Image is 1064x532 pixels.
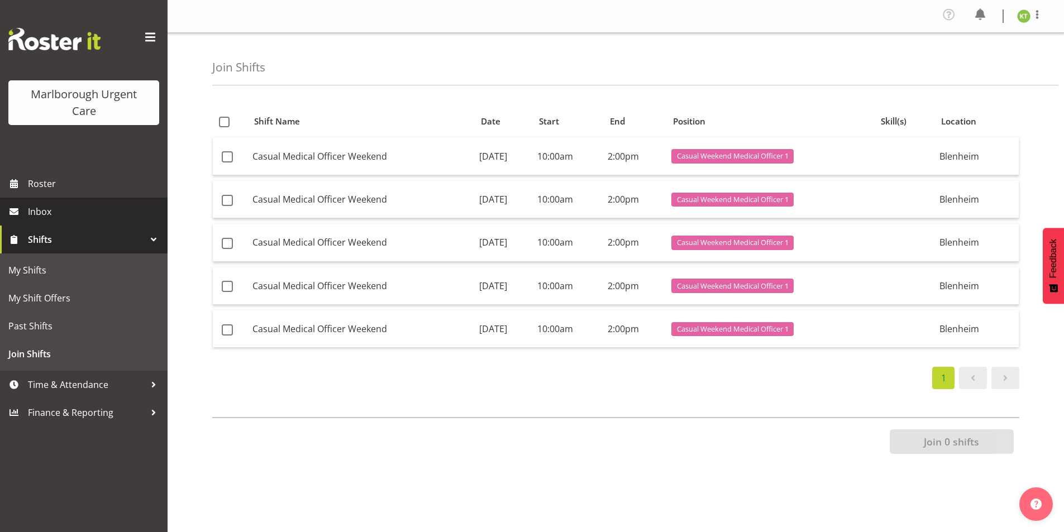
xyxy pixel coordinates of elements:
[673,115,868,128] div: Position
[3,284,165,312] a: My Shift Offers
[28,231,145,248] span: Shifts
[603,310,667,347] td: 2:00pm
[935,267,1019,305] td: Blenheim
[539,115,597,128] div: Start
[677,324,789,334] span: Casual Weekend Medical Officer 1
[481,115,526,128] div: Date
[28,203,162,220] span: Inbox
[890,429,1014,454] button: Join 0 shifts
[533,267,603,305] td: 10:00am
[3,312,165,340] a: Past Shifts
[254,115,468,128] div: Shift Name
[603,181,667,218] td: 2:00pm
[941,115,1012,128] div: Location
[248,137,475,175] td: Casual Medical Officer Weekend
[8,28,101,50] img: Rosterit website logo
[248,310,475,347] td: Casual Medical Officer Weekend
[935,181,1019,218] td: Blenheim
[3,340,165,368] a: Join Shifts
[533,224,603,261] td: 10:00am
[603,267,667,305] td: 2:00pm
[1043,228,1064,304] button: Feedback - Show survey
[475,137,533,175] td: [DATE]
[475,224,533,261] td: [DATE]
[935,310,1019,347] td: Blenheim
[248,224,475,261] td: Casual Medical Officer Weekend
[28,404,145,421] span: Finance & Reporting
[28,376,145,393] span: Time & Attendance
[8,290,159,306] span: My Shift Offers
[677,281,789,291] span: Casual Weekend Medical Officer 1
[8,346,159,362] span: Join Shifts
[475,310,533,347] td: [DATE]
[475,267,533,305] td: [DATE]
[881,115,929,128] div: Skill(s)
[248,267,475,305] td: Casual Medical Officer Weekend
[533,310,603,347] td: 10:00am
[603,137,667,175] td: 2:00pm
[924,434,979,449] span: Join 0 shifts
[610,115,661,128] div: End
[20,86,148,119] div: Marlborough Urgent Care
[8,318,159,334] span: Past Shifts
[248,181,475,218] td: Casual Medical Officer Weekend
[935,137,1019,175] td: Blenheim
[677,237,789,248] span: Casual Weekend Medical Officer 1
[677,194,789,205] span: Casual Weekend Medical Officer 1
[1030,499,1042,510] img: help-xxl-2.png
[677,151,789,161] span: Casual Weekend Medical Officer 1
[3,256,165,284] a: My Shifts
[533,181,603,218] td: 10:00am
[28,175,162,192] span: Roster
[1048,239,1058,278] span: Feedback
[212,61,265,74] h4: Join Shifts
[8,262,159,279] span: My Shifts
[1017,9,1030,23] img: kirsten-tucker11917.jpg
[603,224,667,261] td: 2:00pm
[475,181,533,218] td: [DATE]
[935,224,1019,261] td: Blenheim
[533,137,603,175] td: 10:00am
